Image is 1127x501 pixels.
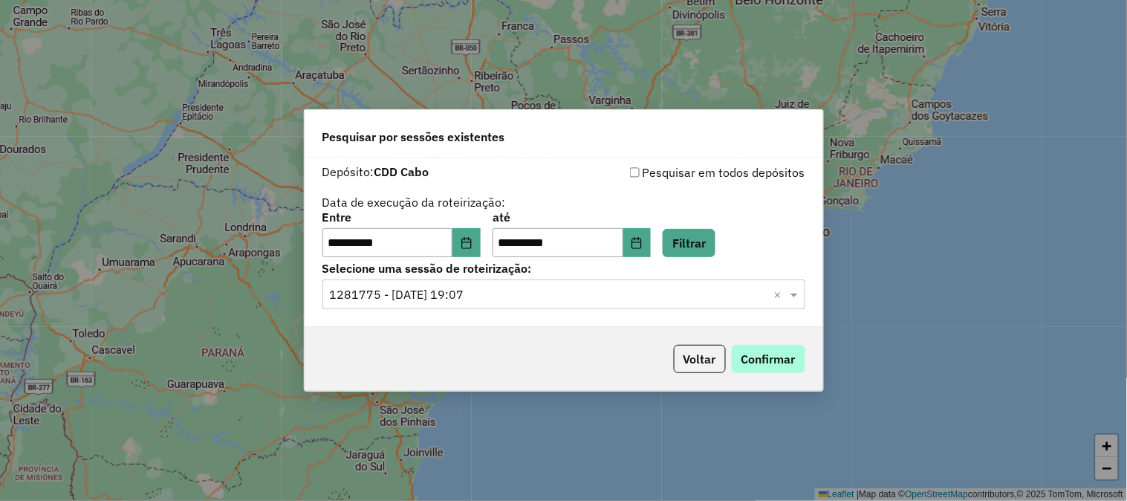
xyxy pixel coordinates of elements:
[732,345,805,373] button: Confirmar
[564,164,805,181] div: Pesquisar em todos depósitos
[674,345,726,373] button: Voltar
[322,259,805,277] label: Selecione uma sessão de roteirização:
[774,285,787,303] span: Clear all
[663,229,715,257] button: Filtrar
[322,128,505,146] span: Pesquisar por sessões existentes
[322,163,429,181] label: Depósito:
[623,228,652,258] button: Choose Date
[493,208,651,226] label: até
[452,228,481,258] button: Choose Date
[374,164,429,179] strong: CDD Cabo
[322,208,481,226] label: Entre
[322,193,506,211] label: Data de execução da roteirização:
